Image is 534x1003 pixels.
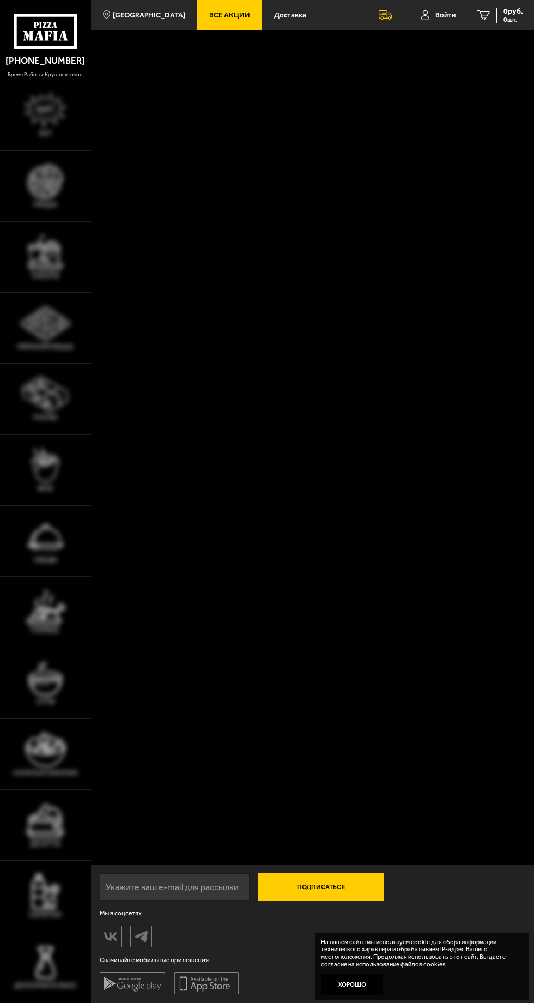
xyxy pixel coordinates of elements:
[503,16,523,23] span: 0 шт.
[38,485,53,492] span: WOK
[100,873,250,901] input: Укажите ваш e-mail для рассылки
[321,939,517,969] p: На нашем сайте мы используем cookie для сбора информации технического характера и обрабатываем IP...
[17,343,74,350] span: Римская пицца
[33,201,57,208] span: Пицца
[13,770,77,776] span: Салаты и закуски
[30,841,60,847] span: Десерты
[39,130,52,137] span: Хит
[33,414,57,421] span: Роллы
[34,557,57,563] span: Обеды
[274,11,306,19] span: Доставка
[113,11,185,19] span: [GEOGRAPHIC_DATA]
[14,982,76,989] span: Дополнительно
[31,627,59,634] span: Горячее
[29,911,62,918] span: Напитки
[100,956,239,964] span: Скачивайте мобильные приложения
[321,974,384,995] button: Хорошо
[503,8,523,15] span: 0 руб.
[100,927,121,946] img: vk
[32,273,59,279] span: Наборы
[36,698,55,705] span: Супы
[100,909,239,917] span: Мы в соцсетях
[131,927,151,946] img: tg
[435,11,456,19] span: Войти
[209,11,250,19] span: Все Акции
[258,873,384,901] button: Подписаться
